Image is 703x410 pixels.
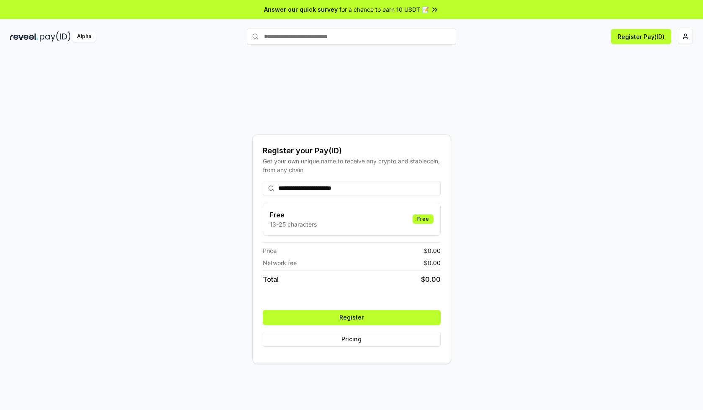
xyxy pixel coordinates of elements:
span: Total [263,274,279,284]
span: $ 0.00 [424,258,441,267]
h3: Free [270,210,317,220]
img: reveel_dark [10,31,38,42]
img: pay_id [40,31,71,42]
div: Get your own unique name to receive any crypto and stablecoin, from any chain [263,157,441,174]
span: for a chance to earn 10 USDT 📝 [339,5,429,14]
div: Free [413,214,434,224]
p: 13-25 characters [270,220,317,229]
span: Price [263,246,277,255]
span: Network fee [263,258,297,267]
button: Register [263,310,441,325]
span: $ 0.00 [421,274,441,284]
div: Register your Pay(ID) [263,145,441,157]
button: Pricing [263,332,441,347]
span: Answer our quick survey [264,5,338,14]
button: Register Pay(ID) [611,29,671,44]
div: Alpha [72,31,96,42]
span: $ 0.00 [424,246,441,255]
